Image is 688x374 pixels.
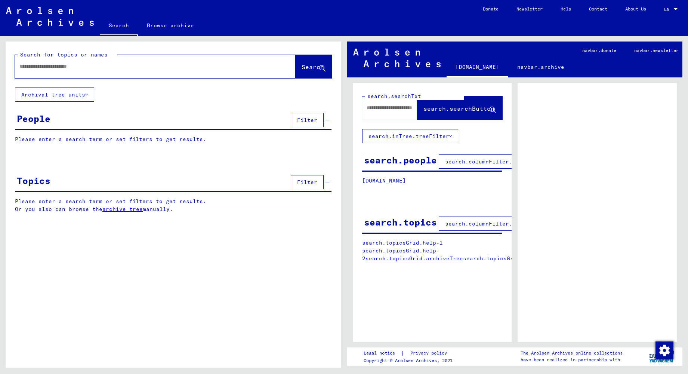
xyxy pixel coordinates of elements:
[102,206,143,212] a: archive tree
[365,255,463,262] a: search.topicsGrid.archiveTree
[138,16,203,34] a: Browse archive
[6,7,94,26] img: Arolsen_neg.svg
[364,349,401,357] a: Legal notice
[364,215,437,229] div: search.topics
[648,347,676,366] img: yv_logo.png
[20,51,108,58] mat-label: Search for topics or names
[297,117,317,123] span: Filter
[367,93,421,99] mat-label: search.searchTxt
[297,179,317,186] span: Filter
[439,217,539,231] button: search.columnFilter.filter
[655,341,673,359] div: Change consent
[664,7,672,12] span: EN
[17,174,50,187] div: Topics
[625,42,688,59] a: navbar.newsletter
[364,357,456,364] p: Copyright © Arolsen Archives, 2021
[447,58,508,77] a: [DOMAIN_NAME]
[353,49,441,67] img: Arolsen_neg.svg
[362,129,458,143] button: search.inTree.treeFilter
[362,239,503,263] p: search.topicsGrid.help-1 search.topicsGrid.help-2 search.topicsGrid.manually.
[655,341,673,359] img: Change consent
[521,356,623,363] p: have been realized in partnership with
[417,96,502,120] button: search.searchButton
[445,220,532,227] span: search.columnFilter.filter
[362,177,502,185] p: [DOMAIN_NAME]
[423,105,494,112] span: search.searchButton
[445,158,532,165] span: search.columnFilter.filter
[439,154,539,169] button: search.columnFilter.filter
[291,175,324,189] button: Filter
[364,153,437,167] div: search.people
[15,197,332,213] p: Please enter a search term or set filters to get results. Or you also can browse the manually.
[302,63,324,71] span: Search
[364,349,456,357] div: |
[100,16,138,36] a: Search
[573,42,625,59] a: navbar.donate
[17,112,50,125] div: People
[521,350,623,356] p: The Arolsen Archives online collections
[295,55,332,78] button: Search
[508,58,573,76] a: navbar.archive
[404,349,456,357] a: Privacy policy
[291,113,324,127] button: Filter
[15,88,94,102] button: Archival tree units
[15,135,331,143] p: Please enter a search term or set filters to get results.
